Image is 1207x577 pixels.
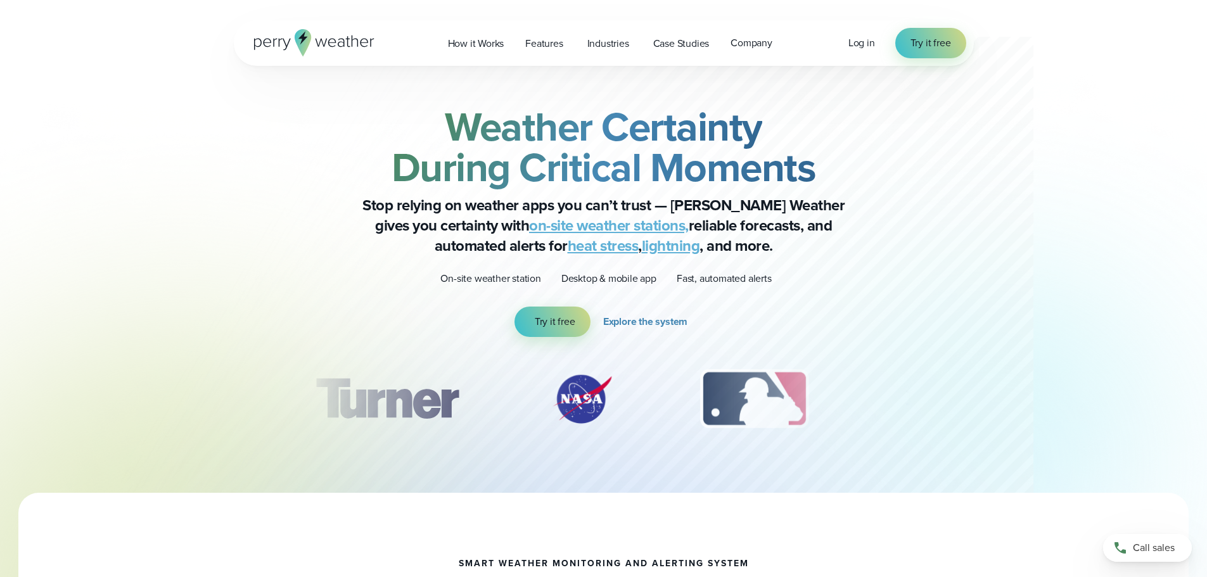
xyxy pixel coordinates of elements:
span: Try it free [910,35,951,51]
span: Company [731,35,772,51]
a: Explore the system [603,307,693,337]
a: on-site weather stations, [529,214,689,237]
span: Call sales [1133,540,1175,555]
a: Case Studies [642,30,720,56]
a: Log in [848,35,875,51]
a: lightning [642,234,700,257]
a: Try it free [514,307,591,337]
p: On-site weather station [440,271,540,286]
a: How it Works [437,30,515,56]
img: NASA.svg [538,367,627,431]
div: 1 of 12 [297,367,476,431]
div: 2 of 12 [538,367,627,431]
a: Call sales [1103,534,1192,562]
strong: Weather Certainty During Critical Moments [392,97,816,197]
span: Features [525,36,563,51]
div: slideshow [297,367,910,437]
h1: smart weather monitoring and alerting system [459,559,749,569]
p: Stop relying on weather apps you can’t trust — [PERSON_NAME] Weather gives you certainty with rel... [350,195,857,256]
img: MLB.svg [687,367,821,431]
span: Try it free [535,314,575,329]
p: Desktop & mobile app [561,271,656,286]
span: How it Works [448,36,504,51]
a: Try it free [895,28,966,58]
img: PGA.svg [882,367,983,431]
span: Case Studies [653,36,710,51]
img: Turner-Construction_1.svg [297,367,476,431]
a: heat stress [568,234,639,257]
p: Fast, automated alerts [677,271,772,286]
span: Industries [587,36,629,51]
div: 3 of 12 [687,367,821,431]
span: Log in [848,35,875,50]
div: 4 of 12 [882,367,983,431]
span: Explore the system [603,314,687,329]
